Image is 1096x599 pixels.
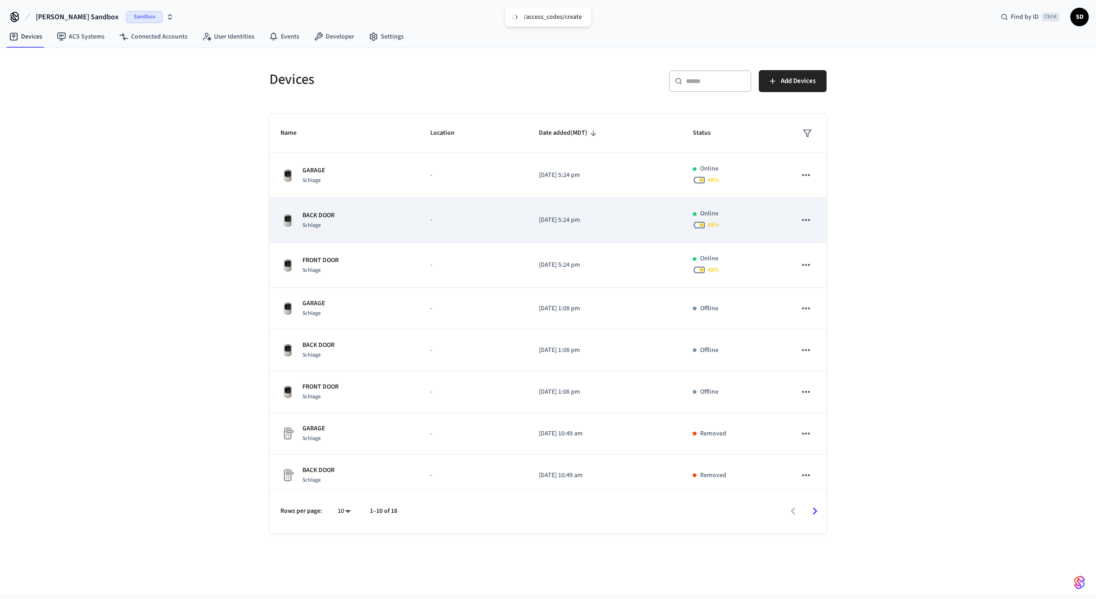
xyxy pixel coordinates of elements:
p: [DATE] 1:08 pm [539,304,671,313]
p: Online [700,209,718,219]
a: Events [262,28,307,45]
img: SeamLogoGradient.69752ec5.svg [1074,575,1085,590]
a: Settings [362,28,411,45]
p: Offline [700,387,718,397]
p: - [430,346,517,355]
img: Schlage Sense Smart Deadbolt with Camelot Trim, Front [280,301,295,316]
p: BACK DOOR [302,341,334,350]
span: Add Devices [781,75,816,87]
button: Add Devices [759,70,827,92]
div: Find by IDCtrl K [993,9,1067,25]
span: Name [280,126,308,140]
span: Schlage [302,434,321,442]
p: Offline [700,304,718,313]
p: [DATE] 1:08 pm [539,387,671,397]
table: sticky table [269,114,827,580]
p: [DATE] 5:24 pm [539,215,671,225]
p: Removed [700,471,726,480]
span: Date added(MDT) [539,126,599,140]
span: Schlage [302,221,321,229]
p: 1–10 of 18 [370,506,397,516]
span: [PERSON_NAME] Sandbox [36,11,119,22]
div: 10 [333,505,355,518]
a: ACS Systems [49,28,112,45]
a: User Identities [195,28,262,45]
h5: Devices [269,70,543,89]
span: SD [1071,9,1088,25]
p: [DATE] 5:24 pm [539,170,671,180]
span: Schlage [302,393,321,401]
img: Schlage Sense Smart Deadbolt with Camelot Trim, Front [280,168,295,183]
p: - [430,471,517,480]
img: Schlage Sense Smart Deadbolt with Camelot Trim, Front [280,385,295,399]
p: BACK DOOR [302,211,334,220]
a: Connected Accounts [112,28,195,45]
p: - [430,215,517,225]
p: GARAGE [302,424,325,434]
p: FRONT DOOR [302,382,339,392]
p: Online [700,164,718,174]
span: Schlage [302,476,321,484]
p: BACK DOOR [302,466,334,475]
p: - [430,260,517,270]
img: Placeholder Lock Image [280,426,295,441]
span: Location [430,126,466,140]
span: Ctrl K [1041,12,1059,22]
span: Find by ID [1011,12,1039,22]
span: Schlage [302,351,321,359]
span: 48 % [707,265,719,275]
p: [DATE] 10:49 am [539,429,671,439]
span: Schlage [302,309,321,317]
p: Removed [700,429,726,439]
p: [DATE] 5:24 pm [539,260,671,270]
p: - [430,304,517,313]
a: Developer [307,28,362,45]
img: Schlage Sense Smart Deadbolt with Camelot Trim, Front [280,258,295,273]
p: - [430,387,517,397]
button: Go to next page [804,500,826,522]
p: Online [700,254,718,264]
p: [DATE] 1:08 pm [539,346,671,355]
p: GARAGE [302,299,325,308]
div: /access_codes/create [524,13,582,21]
p: - [430,429,517,439]
p: Rows per page: [280,506,322,516]
span: Status [693,126,723,140]
p: Offline [700,346,718,355]
span: 48 % [707,220,719,230]
img: Schlage Sense Smart Deadbolt with Camelot Trim, Front [280,213,295,228]
p: FRONT DOOR [302,256,339,265]
p: [DATE] 10:49 am [539,471,671,480]
span: Schlage [302,176,321,184]
p: - [430,170,517,180]
button: SD [1070,8,1089,26]
a: Devices [2,28,49,45]
span: Schlage [302,266,321,274]
img: Schlage Sense Smart Deadbolt with Camelot Trim, Front [280,343,295,357]
span: 48 % [707,176,719,185]
p: GARAGE [302,166,325,176]
img: Placeholder Lock Image [280,468,295,483]
span: Sandbox [126,11,163,23]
